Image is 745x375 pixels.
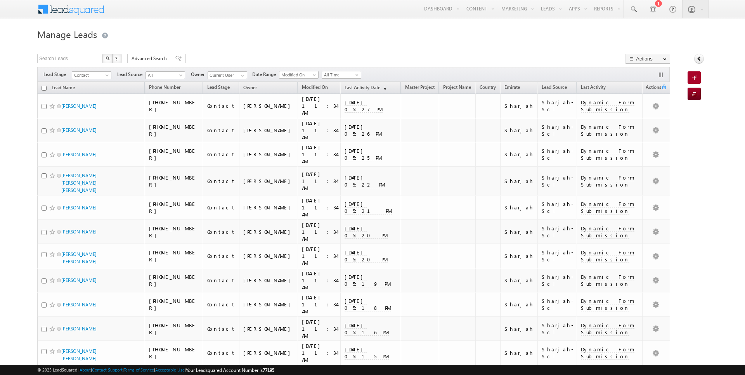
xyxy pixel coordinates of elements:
[146,72,183,79] span: All
[504,252,534,259] div: Sharjah
[322,71,361,79] a: All Time
[207,277,236,284] div: Contact
[302,197,337,218] div: [DATE] 11:34 AM
[581,322,634,336] span: Dynamic Form Submission
[302,84,328,90] span: Modified On
[345,123,382,137] span: [DATE] 05:26 PM
[542,174,573,188] div: Sharjah-Scl
[341,83,390,93] a: Last Activity Date(sorted descending)
[581,147,634,161] span: Dynamic Form Submission
[124,367,154,372] a: Terms of Service
[302,120,337,141] div: [DATE] 11:34 AM
[72,71,111,79] a: Contact
[405,84,435,90] span: Master Project
[345,200,392,214] span: [DATE] 05:21 PM
[61,127,97,133] a: [PERSON_NAME]
[542,200,573,214] div: Sharjah-Scl
[581,346,634,360] span: Dynamic Form Submission
[504,102,534,109] div: Sharjah
[302,318,337,339] div: [DATE] 11:34 AM
[542,273,573,287] div: Sharjah-Scl
[542,84,567,90] span: Lead Source
[243,252,294,259] div: [PERSON_NAME]
[207,325,236,332] div: Contact
[504,277,534,284] div: Sharjah
[207,178,236,185] div: Contact
[37,28,97,40] span: Manage Leads
[577,83,610,93] a: Last Activity
[345,225,388,239] span: [DATE] 05:20 PM
[207,228,236,235] div: Contact
[61,302,97,308] a: [PERSON_NAME]
[401,83,438,93] a: Master Project
[149,174,199,188] div: [PHONE_NUMBER]
[115,55,119,62] span: ?
[504,151,534,158] div: Sharjah
[345,346,389,360] span: [DATE] 05:15 PM
[207,151,236,158] div: Contact
[542,297,573,311] div: Sharjah-Scl
[243,127,294,134] div: [PERSON_NAME]
[542,225,573,239] div: Sharjah-Scl
[501,83,524,93] a: Emirate
[263,367,274,373] span: 77195
[504,178,534,185] div: Sharjah
[72,72,109,79] span: Contact
[439,83,475,93] a: Project Name
[504,349,534,356] div: Sharjah
[237,72,246,79] a: Show All Items
[322,71,359,78] span: All Time
[581,273,634,287] span: Dynamic Form Submission
[581,200,634,214] span: Dynamic Form Submission
[149,346,199,360] div: [PHONE_NUMBER]
[443,84,471,90] span: Project Name
[149,322,199,336] div: [PHONE_NUMBER]
[302,245,337,266] div: [DATE] 11:34 AM
[207,349,236,356] div: Contact
[42,86,47,91] input: Check all records
[203,83,234,93] a: Lead Stage
[61,326,97,332] a: [PERSON_NAME]
[345,322,389,336] span: [DATE] 05:16 PM
[149,225,199,239] div: [PHONE_NUMBER]
[61,229,97,235] a: [PERSON_NAME]
[243,228,294,235] div: [PERSON_NAME]
[207,301,236,308] div: Contact
[345,273,391,287] span: [DATE] 05:19 PM
[92,367,123,372] a: Contact Support
[581,297,634,311] span: Dynamic Form Submission
[149,249,199,263] div: [PHONE_NUMBER]
[149,99,199,113] div: [PHONE_NUMBER]
[186,367,274,373] span: Your Leadsquared Account Number is
[43,71,72,78] span: Lead Stage
[302,221,337,242] div: [DATE] 11:34 AM
[480,84,496,90] span: Country
[37,366,274,374] span: © 2025 LeadSquared | | | | |
[279,71,319,79] a: Modified On
[61,205,97,211] a: [PERSON_NAME]
[132,55,169,62] span: Advanced Search
[149,273,199,287] div: [PHONE_NUMBER]
[243,102,294,109] div: [PERSON_NAME]
[504,84,520,90] span: Emirate
[243,325,294,332] div: [PERSON_NAME]
[345,249,388,263] span: [DATE] 05:20 PM
[302,144,337,165] div: [DATE] 11:34 AM
[243,349,294,356] div: [PERSON_NAME]
[149,84,180,90] span: Phone Number
[345,147,382,161] span: [DATE] 05:25 PM
[542,99,573,113] div: Sharjah-Scl
[207,127,236,134] div: Contact
[149,200,199,214] div: [PHONE_NUMBER]
[106,56,109,60] img: Search
[504,204,534,211] div: Sharjah
[302,171,337,192] div: [DATE] 11:34 AM
[504,301,534,308] div: Sharjah
[243,204,294,211] div: [PERSON_NAME]
[243,151,294,158] div: [PERSON_NAME]
[243,85,257,90] span: Owner
[625,54,670,64] button: Actions
[191,71,208,78] span: Owner
[302,95,337,116] div: [DATE] 11:34 AM
[243,178,294,185] div: [PERSON_NAME]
